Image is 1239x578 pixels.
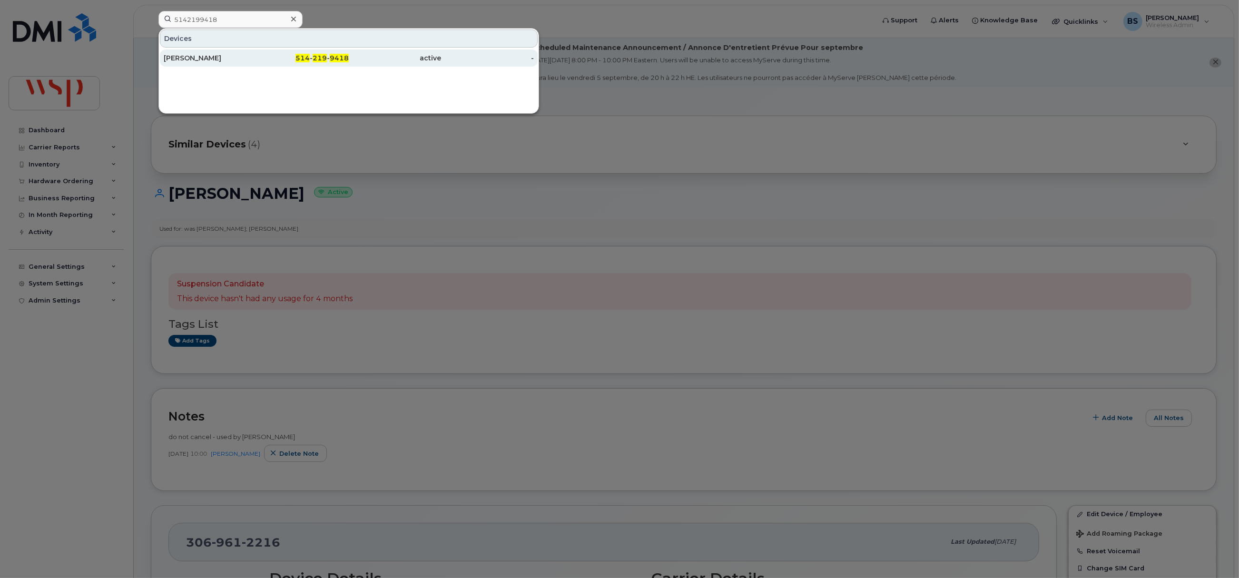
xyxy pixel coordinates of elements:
div: [PERSON_NAME] [164,53,256,63]
span: 9418 [330,54,349,62]
div: - - [256,53,349,63]
span: 219 [313,54,327,62]
div: active [349,53,442,63]
span: 514 [295,54,310,62]
a: [PERSON_NAME]514-219-9418active- [160,49,538,67]
div: Devices [160,29,538,48]
div: - [442,53,534,63]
